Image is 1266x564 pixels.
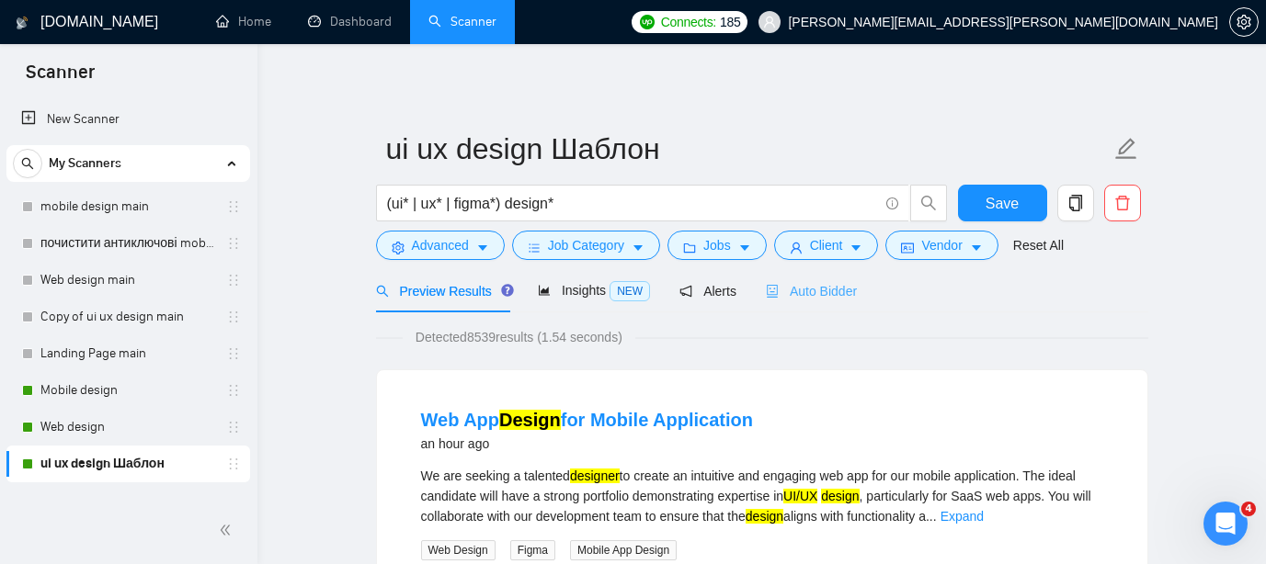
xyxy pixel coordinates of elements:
[392,241,405,254] span: setting
[216,14,271,29] a: homeHome
[1230,15,1258,29] span: setting
[538,283,650,298] span: Insights
[570,540,677,560] span: Mobile App Design
[720,12,740,32] span: 185
[683,241,696,254] span: folder
[386,126,1111,172] input: Scanner name...
[911,195,946,211] span: search
[40,225,215,262] a: почистити антиключові mobile design main
[926,509,937,524] span: ...
[986,192,1019,215] span: Save
[421,540,496,560] span: Web Design
[226,346,241,361] span: holder
[885,231,998,260] button: idcardVendorcaret-down
[226,199,241,214] span: holder
[499,282,516,299] div: Tooltip anchor
[40,446,215,482] a: ui ux design Шаблон
[421,410,753,430] a: Web AppDesignfor Mobile Application
[49,145,121,182] span: My Scanners
[1057,185,1094,221] button: copy
[226,420,241,434] span: holder
[766,285,779,298] span: robot
[821,489,859,503] mark: design
[667,231,767,260] button: folderJobscaret-down
[610,281,650,301] span: NEW
[783,489,817,503] mark: UI/UX
[512,231,660,260] button: barsJob Categorycaret-down
[548,235,624,255] span: Job Category
[40,335,215,372] a: Landing Page main
[766,284,857,299] span: Auto Bidder
[226,310,241,324] span: holder
[1229,7,1259,37] button: setting
[1058,195,1093,211] span: copy
[403,327,635,347] span: Detected 8539 results (1.54 seconds)
[910,185,947,221] button: search
[421,466,1103,526] div: We are seeking a talented to create an intuitive and engaging web app for our mobile application....
[376,284,508,299] span: Preview Results
[810,235,843,255] span: Client
[790,241,803,254] span: user
[1241,502,1256,516] span: 4
[219,521,237,539] span: double-left
[1114,137,1138,161] span: edit
[226,236,241,251] span: holder
[1203,502,1248,546] iframe: Intercom live chat
[6,101,250,138] li: New Scanner
[40,188,215,225] a: mobile design main
[738,241,751,254] span: caret-down
[428,14,496,29] a: searchScanner
[14,157,41,170] span: search
[40,299,215,335] a: Copy of ui ux design main
[308,14,392,29] a: dashboardDashboard
[387,192,878,215] input: Search Freelance Jobs...
[11,59,109,97] span: Scanner
[376,231,505,260] button: settingAdvancedcaret-down
[679,285,692,298] span: notification
[640,15,655,29] img: upwork-logo.png
[40,262,215,299] a: Web design main
[941,509,984,524] a: Expand
[774,231,879,260] button: userClientcaret-down
[850,241,862,254] span: caret-down
[970,241,983,254] span: caret-down
[510,540,555,560] span: Figma
[226,273,241,288] span: holder
[1013,235,1064,255] a: Reset All
[703,235,731,255] span: Jobs
[13,149,42,178] button: search
[21,101,235,138] a: New Scanner
[921,235,962,255] span: Vendor
[746,509,783,524] mark: design
[679,284,736,299] span: Alerts
[476,241,489,254] span: caret-down
[538,284,551,297] span: area-chart
[1104,185,1141,221] button: delete
[16,8,29,38] img: logo
[376,285,389,298] span: search
[40,372,215,409] a: Mobile design
[763,16,776,28] span: user
[226,383,241,398] span: holder
[1229,15,1259,29] a: setting
[958,185,1047,221] button: Save
[226,457,241,471] span: holder
[528,241,541,254] span: bars
[1105,195,1140,211] span: delete
[40,409,215,446] a: Web design
[886,197,898,209] span: info-circle
[661,12,716,32] span: Connects:
[421,433,753,455] div: an hour ago
[901,241,914,254] span: idcard
[570,468,620,483] mark: designer
[632,241,644,254] span: caret-down
[499,410,561,430] mark: Design
[412,235,469,255] span: Advanced
[6,145,250,482] li: My Scanners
